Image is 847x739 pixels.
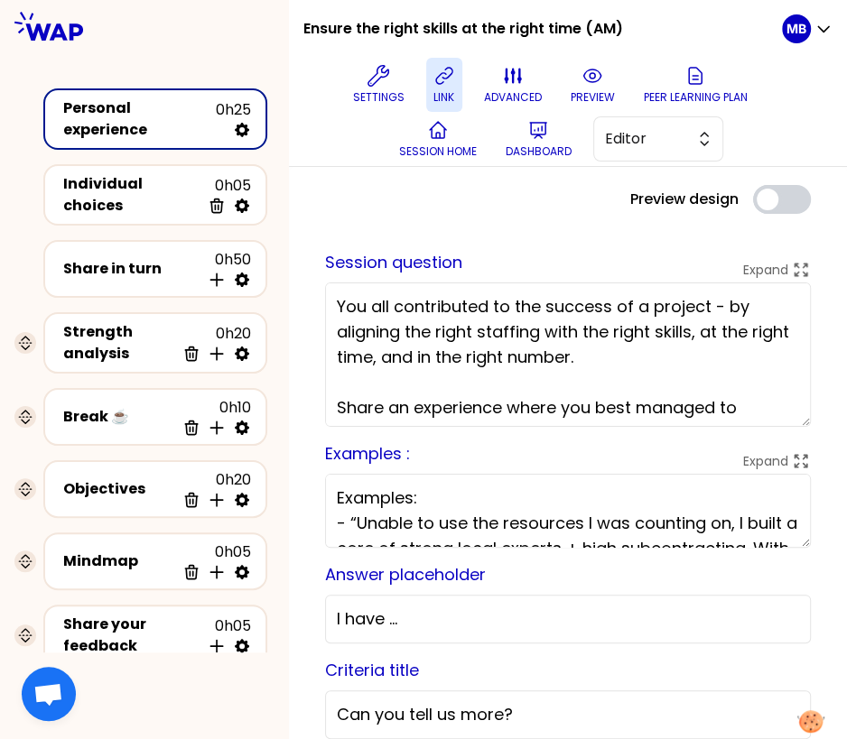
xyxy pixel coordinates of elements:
button: link [426,58,462,112]
p: Expand [743,261,788,279]
div: Personal experience [63,97,216,141]
button: Editor [593,116,723,162]
textarea: You all contributed to the success of a project - by aligning the right staffing with the right s... [325,282,811,427]
p: Dashboard [506,144,572,159]
div: 0h05 [175,541,251,581]
div: 0h10 [175,397,251,437]
p: Session home [399,144,477,159]
label: Preview design [630,189,739,210]
label: Session question [325,251,462,273]
div: Share in turn [63,258,200,280]
button: preview [563,58,622,112]
button: Dashboard [498,112,579,166]
p: Expand [743,452,788,470]
p: advanced [484,90,542,105]
span: Editor [605,128,686,150]
button: MB [782,14,833,43]
label: Examples : [325,442,410,465]
div: 0h25 [216,99,251,139]
div: 0h50 [200,249,251,289]
div: 0h20 [175,323,251,363]
label: Answer placeholder [325,563,486,586]
textarea: Examples: - “Unable to use the resources I was counting on, I built a core of strong local expert... [325,474,811,548]
div: 0h05 [200,615,251,655]
label: Criteria title [325,659,419,681]
button: Session home [392,112,484,166]
div: Objectives [63,478,175,500]
div: 0h05 [200,175,251,215]
button: Peer learning plan [637,58,755,112]
p: Settings [353,90,405,105]
div: Strength analysis [63,321,175,365]
div: Share your feedback [63,614,200,657]
div: Individual choices [63,173,200,217]
p: link [433,90,454,105]
p: preview [571,90,615,105]
div: Ouvrir le chat [22,667,76,721]
button: advanced [477,58,549,112]
p: MB [786,20,806,38]
div: Mindmap [63,550,175,572]
div: 0h20 [175,469,251,509]
button: Settings [346,58,412,112]
div: Break ☕️ [63,406,175,428]
p: Peer learning plan [644,90,748,105]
